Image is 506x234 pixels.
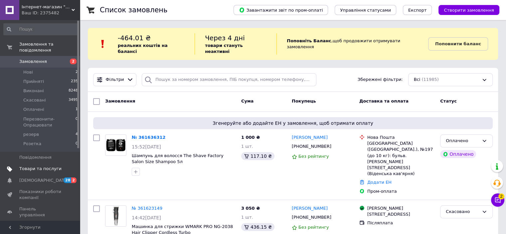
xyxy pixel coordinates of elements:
a: Створити замовлення [432,7,499,12]
span: 1 шт. [241,144,253,149]
a: Шампунь для волосся The Shave Factory Salon Size Shampoo 5л [132,153,224,164]
span: Без рейтингу [298,154,329,159]
img: Фото товару [105,206,126,226]
span: 0 [76,141,78,147]
span: Без рейтингу [298,225,329,230]
span: 28 [64,177,71,183]
span: Нові [23,69,33,75]
span: 2 [70,59,77,64]
span: Через 4 дні [205,34,245,42]
div: Пром-оплата [367,188,435,194]
b: реальних коштів на балансі [118,43,168,54]
span: [DEMOGRAPHIC_DATA] [19,177,69,183]
span: 3495 [69,97,78,103]
a: [PERSON_NAME] [292,134,328,141]
div: , щоб продовжити отримувати замовлення [276,33,428,55]
span: Доставка та оплата [359,99,409,104]
div: Оплачено [440,150,476,158]
span: Управління статусами [340,8,391,13]
a: Додати ЕН [367,180,392,185]
span: Завантажити звіт по пром-оплаті [239,7,323,13]
div: 117.10 ₴ [241,152,274,160]
span: Інтернет-магазин "Kiev-studio" [22,4,72,10]
span: Оплачені [23,107,44,113]
span: Замовлення та повідомлення [19,41,80,53]
span: 15:52[DATE] [132,144,161,149]
span: Згенеруйте або додайте ЕН у замовлення, щоб отримати оплату [96,120,490,126]
div: Оплачено [446,137,479,144]
span: 235 [71,79,78,85]
span: резерв [23,131,39,137]
span: Товари та послуги [19,166,62,172]
img: Фото товару [105,138,126,152]
span: Покупець [292,99,316,104]
button: Чат з покупцем2 [491,193,504,207]
div: [PERSON_NAME] [367,205,435,211]
b: Поповніть Баланс [287,38,331,43]
span: 2 [71,177,77,183]
button: Завантажити звіт по пром-оплаті [234,5,328,15]
span: 1 шт. [241,215,253,220]
span: Статус [440,99,457,104]
span: Прийняті [23,79,44,85]
span: Експорт [408,8,427,13]
b: товари стануть неактивні [205,43,243,54]
span: Розетка [23,141,41,147]
span: Скасовані [23,97,46,103]
button: Експорт [403,5,432,15]
span: Панель управління [19,206,62,218]
span: Замовлення [105,99,135,104]
span: 0 [76,116,78,128]
button: Управління статусами [335,5,396,15]
span: 2 [76,69,78,75]
span: 14:42[DATE] [132,215,161,220]
img: :exclamation: [98,39,108,49]
span: Показники роботи компанії [19,189,62,201]
span: Замовлення [19,59,47,65]
span: [PHONE_NUMBER] [292,144,331,149]
div: [GEOGRAPHIC_DATA] ([GEOGRAPHIC_DATA].), №197 (до 10 кг): бульв. [PERSON_NAME][STREET_ADDRESS] (Ві... [367,140,435,177]
a: № 361623149 [132,206,162,211]
span: Повідомлення [19,154,52,160]
div: Нова Пошта [367,134,435,140]
span: Cума [241,99,253,104]
a: № 361636312 [132,135,166,140]
a: Фото товару [105,134,126,156]
span: [PHONE_NUMBER] [292,215,331,220]
b: Поповнити баланс [435,41,481,46]
span: -464.01 ₴ [118,34,151,42]
div: 436.15 ₴ [241,223,274,231]
input: Пошук за номером замовлення, ПІБ покупця, номером телефону, Email, номером накладної [142,73,316,86]
span: Всі [414,77,421,83]
a: Поповнити баланс [428,37,488,51]
span: 1 [76,107,78,113]
h1: Список замовлень [100,6,167,14]
span: 8248 [69,88,78,94]
input: Пошук [3,23,79,35]
div: Післяплата [367,220,435,226]
div: Скасовано [446,208,479,215]
span: 2 [498,193,504,199]
span: 4 [76,131,78,137]
span: 3 050 ₴ [241,206,260,211]
div: Ваш ID: 2375482 [22,10,80,16]
span: Виконані [23,88,44,94]
span: 1 000 ₴ [241,135,260,140]
a: [PERSON_NAME] [292,205,328,212]
button: Створити замовлення [438,5,499,15]
a: Фото товару [105,205,126,227]
span: Фільтри [106,77,124,83]
div: [STREET_ADDRESS] [367,211,435,217]
span: Збережені фільтри: [358,77,403,83]
span: Створити замовлення [444,8,494,13]
span: Перезвонити-Опрацювати [23,116,76,128]
span: (11985) [422,77,439,82]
